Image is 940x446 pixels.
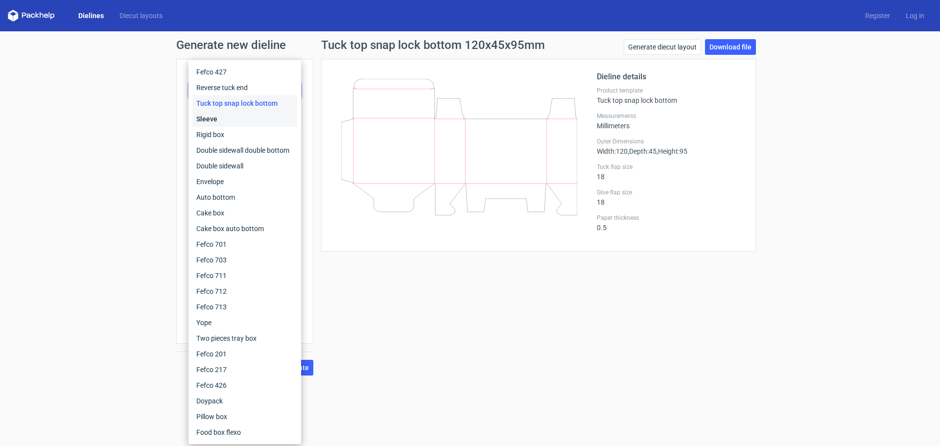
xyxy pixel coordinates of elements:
[192,127,297,142] div: Rigid box
[192,236,297,252] div: Fefco 701
[192,268,297,283] div: Fefco 711
[597,87,744,104] div: Tuck top snap lock bottom
[597,214,744,232] div: 0.5
[192,189,297,205] div: Auto bottom
[112,11,170,21] a: Diecut layouts
[597,188,744,196] label: Glue flap size
[624,39,701,55] a: Generate diecut layout
[192,111,297,127] div: Sleeve
[321,39,545,51] h1: Tuck top snap lock bottom 120x45x95mm
[192,330,297,346] div: Two pieces tray box
[192,80,297,95] div: Reverse tuck end
[192,362,297,377] div: Fefco 217
[597,138,744,145] label: Outer Dimensions
[176,39,764,51] h1: Generate new dieline
[705,39,756,55] a: Download file
[192,95,297,111] div: Tuck top snap lock bottom
[192,158,297,174] div: Double sidewall
[597,163,744,181] div: 18
[597,112,744,120] label: Measurements
[192,409,297,424] div: Pillow box
[70,11,112,21] a: Dielines
[857,11,898,21] a: Register
[192,377,297,393] div: Fefco 426
[597,87,744,94] label: Product template
[192,299,297,315] div: Fefco 713
[192,221,297,236] div: Cake box auto bottom
[192,252,297,268] div: Fefco 703
[192,283,297,299] div: Fefco 712
[192,393,297,409] div: Doypack
[192,174,297,189] div: Envelope
[597,147,628,155] span: Width : 120
[192,346,297,362] div: Fefco 201
[597,214,744,222] label: Paper thickness
[192,64,297,80] div: Fefco 427
[657,147,687,155] span: , Height : 95
[597,71,744,83] h2: Dieline details
[192,142,297,158] div: Double sidewall double bottom
[898,11,932,21] a: Log in
[597,112,744,130] div: Millimeters
[192,424,297,440] div: Food box flexo
[597,163,744,171] label: Tuck flap size
[192,205,297,221] div: Cake box
[628,147,657,155] span: , Depth : 45
[192,315,297,330] div: Yope
[597,188,744,206] div: 18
